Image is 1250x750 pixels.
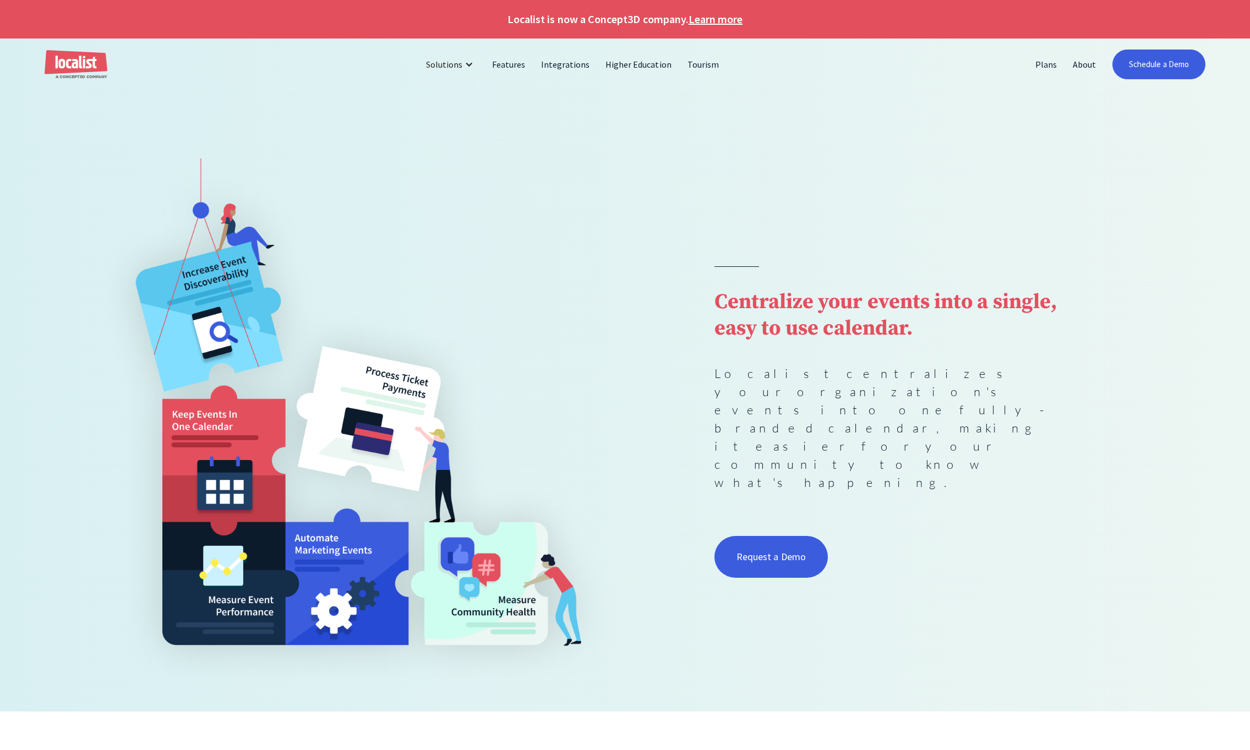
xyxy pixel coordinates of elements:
[714,536,828,578] a: Request a Demo
[45,50,107,79] a: home
[714,364,1072,491] p: Localist centralizes your organization's events into one fully-branded calendar, making it easier...
[1065,51,1104,78] a: About
[533,51,598,78] a: Integrations
[484,51,533,78] a: Features
[426,58,462,71] div: Solutions
[680,51,727,78] a: Tourism
[598,51,680,78] a: Higher Education
[1028,51,1065,78] a: Plans
[689,11,743,28] a: Learn more
[714,289,1057,342] strong: Centralize your events into a single, easy to use calendar.
[418,51,484,78] div: Solutions
[1112,50,1205,79] a: Schedule a Demo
